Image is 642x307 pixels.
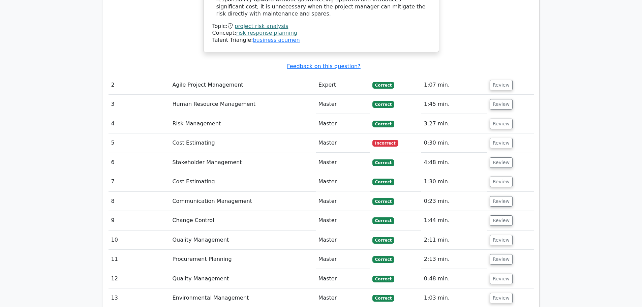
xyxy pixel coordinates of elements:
[170,133,315,153] td: Cost Estimating
[490,80,513,90] button: Review
[212,30,430,37] div: Concept:
[212,23,430,44] div: Talent Triangle:
[316,133,370,153] td: Master
[109,231,170,250] td: 10
[253,37,300,43] a: business acumen
[316,231,370,250] td: Master
[170,172,315,191] td: Cost Estimating
[490,235,513,245] button: Review
[170,75,315,95] td: Agile Project Management
[316,211,370,230] td: Master
[109,153,170,172] td: 6
[372,276,394,282] span: Correct
[109,95,170,114] td: 3
[490,254,513,265] button: Review
[421,75,487,95] td: 1:07 min.
[490,177,513,187] button: Review
[490,293,513,303] button: Review
[421,153,487,172] td: 4:48 min.
[421,192,487,211] td: 0:23 min.
[372,179,394,185] span: Correct
[170,95,315,114] td: Human Resource Management
[170,269,315,288] td: Quality Management
[170,250,315,269] td: Procurement Planning
[490,215,513,226] button: Review
[170,211,315,230] td: Change Control
[316,250,370,269] td: Master
[109,211,170,230] td: 9
[316,75,370,95] td: Expert
[170,153,315,172] td: Stakeholder Management
[372,101,394,108] span: Correct
[490,138,513,148] button: Review
[212,23,430,30] div: Topic:
[235,23,288,29] a: project risk analysis
[490,196,513,207] button: Review
[490,274,513,284] button: Review
[372,295,394,302] span: Correct
[421,114,487,133] td: 3:27 min.
[316,269,370,288] td: Master
[109,269,170,288] td: 12
[421,172,487,191] td: 1:30 min.
[316,192,370,211] td: Master
[372,217,394,224] span: Correct
[287,63,360,69] a: Feedback on this question?
[490,157,513,168] button: Review
[109,114,170,133] td: 4
[316,153,370,172] td: Master
[372,121,394,127] span: Correct
[490,119,513,129] button: Review
[316,95,370,114] td: Master
[372,159,394,166] span: Correct
[316,114,370,133] td: Master
[109,75,170,95] td: 2
[421,211,487,230] td: 1:44 min.
[372,198,394,205] span: Correct
[490,99,513,110] button: Review
[421,95,487,114] td: 1:45 min.
[170,231,315,250] td: Quality Management
[421,231,487,250] td: 2:11 min.
[170,114,315,133] td: Risk Management
[109,192,170,211] td: 8
[109,250,170,269] td: 11
[421,250,487,269] td: 2:13 min.
[372,140,398,147] span: Incorrect
[372,256,394,263] span: Correct
[316,172,370,191] td: Master
[109,133,170,153] td: 5
[421,133,487,153] td: 0:30 min.
[170,192,315,211] td: Communication Management
[109,172,170,191] td: 7
[421,269,487,288] td: 0:48 min.
[372,237,394,244] span: Correct
[236,30,297,36] a: risk response planning
[372,82,394,89] span: Correct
